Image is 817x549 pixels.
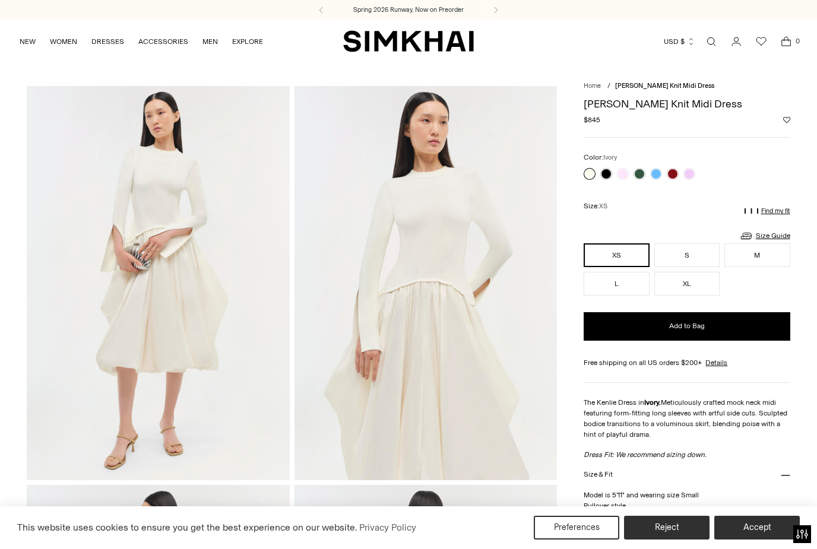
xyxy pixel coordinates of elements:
a: Details [705,357,727,368]
span: $845 [584,115,600,125]
img: Kenlie Taffeta Knit Midi Dress [294,86,557,480]
img: Kenlie Taffeta Knit Midi Dress [27,86,289,480]
span: XS [599,202,607,210]
button: Reject [624,516,710,540]
p: Model is 5'11" and wearing size Small Pullover style [584,490,790,511]
span: Ivory [603,154,617,161]
button: L [584,272,649,296]
a: Open search modal [699,30,723,53]
span: Meticulously crafted mock neck midi featuring form-fitting long sleeves with artful side cuts. Sc... [584,398,787,439]
a: Home [584,82,601,90]
p: The Kenlie Dress in [584,397,790,440]
a: MEN [202,28,218,55]
button: M [724,243,790,267]
span: This website uses cookies to ensure you get the best experience on our website. [17,522,357,533]
nav: breadcrumbs [584,81,790,91]
span: 0 [792,36,803,46]
label: Color: [584,152,617,163]
div: / [607,81,610,91]
button: Accept [714,516,800,540]
button: Add to Bag [584,312,790,341]
a: DRESSES [91,28,124,55]
a: Wishlist [749,30,773,53]
button: XS [584,243,649,267]
a: Privacy Policy (opens in a new tab) [357,519,418,537]
div: Free shipping on all US orders $200+ [584,357,790,368]
a: SIMKHAI [343,30,474,53]
button: Add to Wishlist [783,116,790,123]
a: EXPLORE [232,28,263,55]
button: S [654,243,720,267]
h3: Size & Fit [584,471,612,478]
a: Size Guide [739,229,790,243]
a: NEW [20,28,36,55]
button: XL [654,272,720,296]
label: Size: [584,201,607,212]
span: Add to Bag [669,321,705,331]
a: Spring 2026 Runway, Now on Preorder [353,5,464,15]
strong: Ivory. [644,398,661,407]
a: ACCESSORIES [138,28,188,55]
a: Open cart modal [774,30,798,53]
em: Dress Fit: We recommend sizing down. [584,450,707,459]
a: WOMEN [50,28,77,55]
h1: [PERSON_NAME] Knit Midi Dress [584,99,790,109]
button: Preferences [534,516,619,540]
button: Size & Fit [584,460,790,490]
button: USD $ [664,28,695,55]
a: Go to the account page [724,30,748,53]
span: [PERSON_NAME] Knit Midi Dress [615,82,714,90]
